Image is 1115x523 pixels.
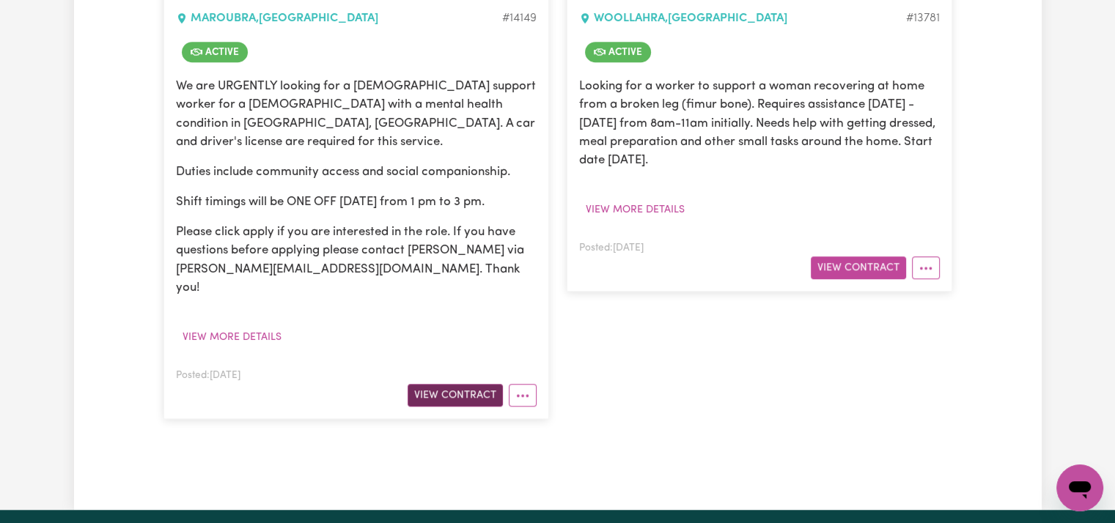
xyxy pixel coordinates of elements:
div: MAROUBRA , [GEOGRAPHIC_DATA] [176,10,502,27]
span: Posted: [DATE] [579,243,644,253]
span: Posted: [DATE] [176,371,240,380]
p: We are URGENTLY looking for a [DEMOGRAPHIC_DATA] support worker for a [DEMOGRAPHIC_DATA] with a m... [176,77,537,151]
span: Job is active [585,42,651,62]
button: View Contract [408,384,503,407]
p: Duties include community access and social companionship. [176,163,537,181]
button: View more details [176,326,288,349]
button: More options [912,256,940,279]
p: Looking for a worker to support a woman recovering at home from a broken leg (fimur bone). Requir... [579,77,940,169]
button: View more details [579,199,691,221]
div: Job ID #14149 [502,10,537,27]
p: Please click apply if you are interested in the role. If you have questions before applying pleas... [176,223,537,297]
div: WOOLLAHRA , [GEOGRAPHIC_DATA] [579,10,906,27]
button: More options [509,384,537,407]
button: View Contract [811,256,906,279]
span: Job is active [182,42,248,62]
iframe: Button to launch messaging window [1056,464,1103,511]
p: Shift timings will be ONE OFF [DATE] from 1 pm to 3 pm. [176,193,537,211]
div: Job ID #13781 [906,10,940,27]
